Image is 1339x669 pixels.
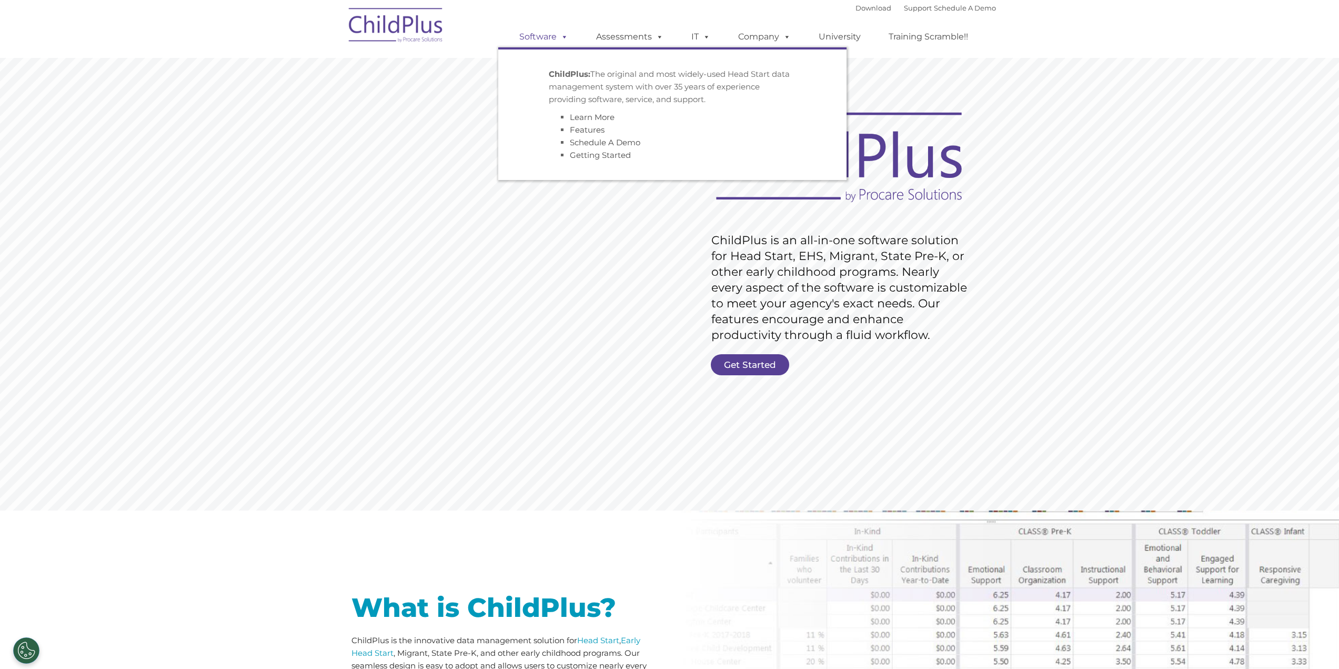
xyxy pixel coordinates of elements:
strong: ChildPlus: [549,69,590,79]
a: Training Scramble!! [878,26,979,47]
a: University [808,26,871,47]
font: | [855,4,996,12]
a: Download [855,4,891,12]
p: The original and most widely-used Head Start data management system with over 35 years of experie... [549,68,796,106]
a: Schedule A Demo [934,4,996,12]
a: Get Started [711,354,789,375]
a: Early Head Start [351,635,640,658]
button: Cookies Settings [13,637,39,664]
a: Company [728,26,801,47]
a: Schedule A Demo [570,137,640,147]
a: Features [570,125,605,135]
a: Assessments [586,26,674,47]
rs-layer: ChildPlus is an all-in-one software solution for Head Start, EHS, Migrant, State Pre-K, or other ... [711,233,972,343]
a: Getting Started [570,150,631,160]
a: Support [904,4,932,12]
a: Head Start [577,635,619,645]
a: Software [509,26,579,47]
a: Learn More [570,112,615,122]
img: ChildPlus by Procare Solutions [344,1,449,53]
a: IT [681,26,721,47]
h1: What is ChildPlus? [351,595,662,621]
